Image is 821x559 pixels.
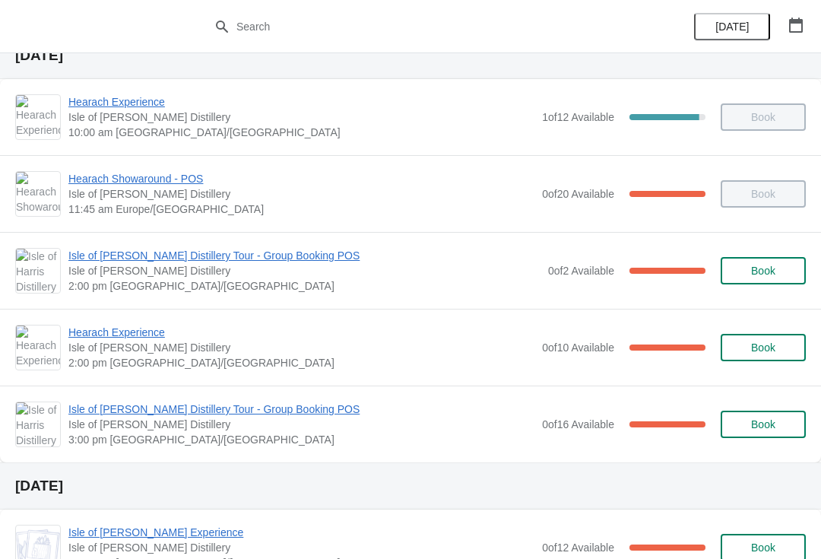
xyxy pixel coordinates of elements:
[721,334,806,361] button: Book
[68,340,534,355] span: Isle of [PERSON_NAME] Distillery
[16,402,60,446] img: Isle of Harris Distillery Tour - Group Booking POS | Isle of Harris Distillery | 3:00 pm Europe/L...
[68,525,534,540] span: Isle of [PERSON_NAME] Experience
[68,125,534,140] span: 10:00 am [GEOGRAPHIC_DATA]/[GEOGRAPHIC_DATA]
[15,48,806,63] h2: [DATE]
[68,110,534,125] span: Isle of [PERSON_NAME] Distillery
[68,263,540,278] span: Isle of [PERSON_NAME] Distillery
[542,542,614,554] span: 0 of 12 Available
[721,257,806,284] button: Book
[542,188,614,200] span: 0 of 20 Available
[751,265,775,277] span: Book
[68,202,534,217] span: 11:45 am Europe/[GEOGRAPHIC_DATA]
[751,418,775,430] span: Book
[16,172,60,216] img: Hearach Showaround - POS | Isle of Harris Distillery | 11:45 am Europe/London
[542,341,614,354] span: 0 of 10 Available
[68,186,534,202] span: Isle of [PERSON_NAME] Distillery
[68,94,534,110] span: Hearach Experience
[236,13,616,40] input: Search
[548,265,614,277] span: 0 of 2 Available
[694,13,770,40] button: [DATE]
[751,542,775,554] span: Book
[16,95,60,139] img: Hearach Experience | Isle of Harris Distillery | 10:00 am Europe/London
[68,171,534,186] span: Hearach Showaround - POS
[751,341,775,354] span: Book
[68,417,534,432] span: Isle of [PERSON_NAME] Distillery
[16,326,60,370] img: Hearach Experience | Isle of Harris Distillery | 2:00 pm Europe/London
[16,249,60,293] img: Isle of Harris Distillery Tour - Group Booking POS | Isle of Harris Distillery | 2:00 pm Europe/L...
[68,325,534,340] span: Hearach Experience
[68,540,534,555] span: Isle of [PERSON_NAME] Distillery
[68,402,534,417] span: Isle of [PERSON_NAME] Distillery Tour - Group Booking POS
[542,418,614,430] span: 0 of 16 Available
[15,478,806,494] h2: [DATE]
[542,111,614,123] span: 1 of 12 Available
[715,21,749,33] span: [DATE]
[721,411,806,438] button: Book
[68,432,534,447] span: 3:00 pm [GEOGRAPHIC_DATA]/[GEOGRAPHIC_DATA]
[68,278,540,294] span: 2:00 pm [GEOGRAPHIC_DATA]/[GEOGRAPHIC_DATA]
[68,355,534,370] span: 2:00 pm [GEOGRAPHIC_DATA]/[GEOGRAPHIC_DATA]
[68,248,540,263] span: Isle of [PERSON_NAME] Distillery Tour - Group Booking POS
